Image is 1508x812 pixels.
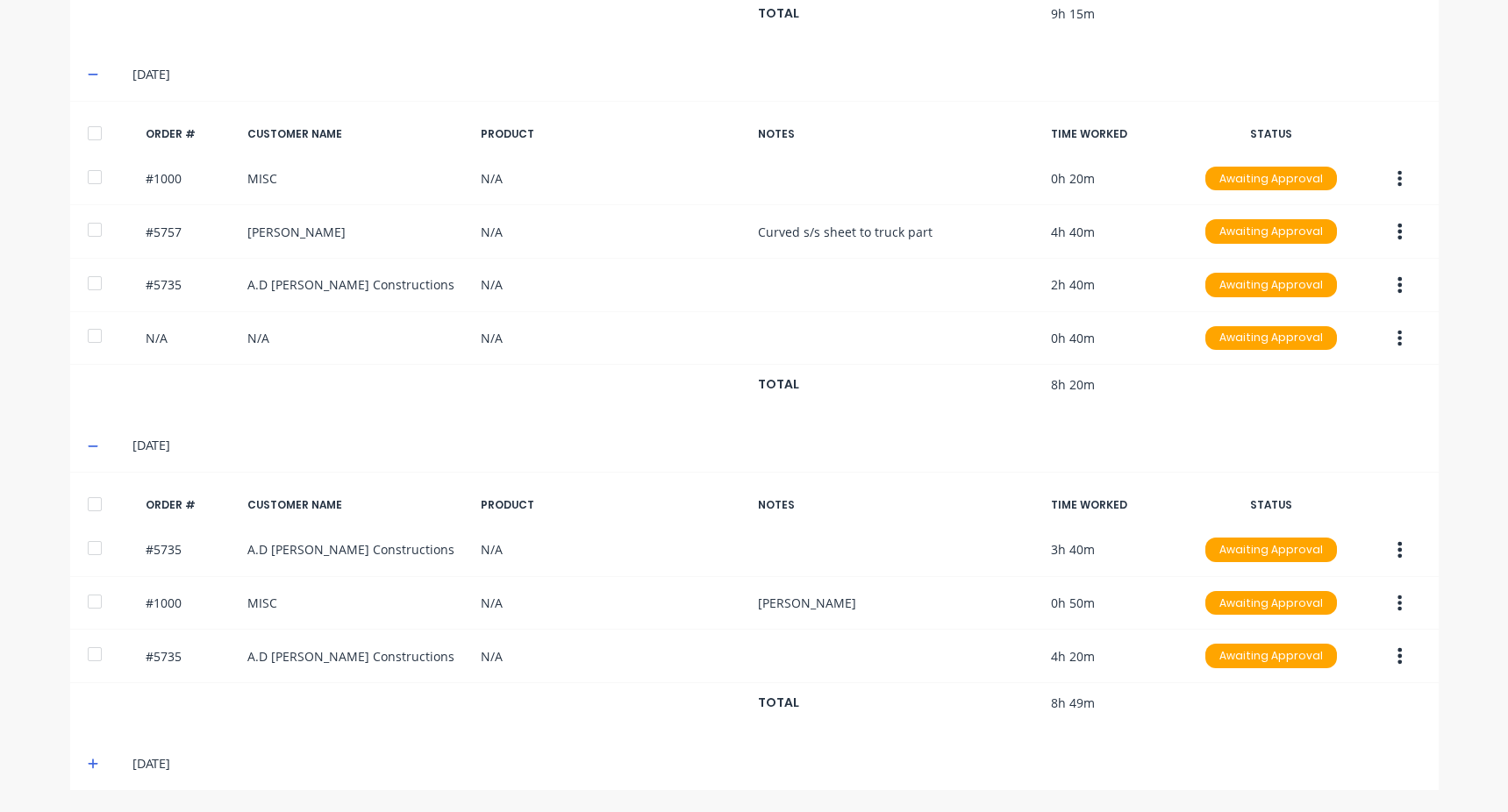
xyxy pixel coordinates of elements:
[1205,273,1337,297] div: Awaiting Approval
[146,126,233,142] div: ORDER #
[132,754,1420,773] div: [DATE]
[1204,643,1338,669] button: Awaiting Approval
[1205,644,1337,668] div: Awaiting Approval
[1197,497,1346,513] div: STATUS
[132,436,1420,455] div: [DATE]
[758,126,1037,142] div: NOTES
[1204,166,1338,192] button: Awaiting Approval
[1197,126,1346,142] div: STATUS
[146,497,233,513] div: ORDER #
[1205,167,1337,191] div: Awaiting Approval
[758,497,1037,513] div: NOTES
[1205,219,1337,244] div: Awaiting Approval
[1204,218,1338,245] button: Awaiting Approval
[1051,126,1183,142] div: TIME WORKED
[1205,538,1337,562] div: Awaiting Approval
[1205,326,1337,351] div: Awaiting Approval
[132,65,1420,84] div: [DATE]
[247,497,467,513] div: CUSTOMER NAME
[247,126,467,142] div: CUSTOMER NAME
[1204,590,1338,616] button: Awaiting Approval
[1205,591,1337,616] div: Awaiting Approval
[481,497,744,513] div: PRODUCT
[481,126,744,142] div: PRODUCT
[1204,325,1338,352] button: Awaiting Approval
[1204,272,1338,298] button: Awaiting Approval
[1051,497,1183,513] div: TIME WORKED
[1204,537,1338,563] button: Awaiting Approval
